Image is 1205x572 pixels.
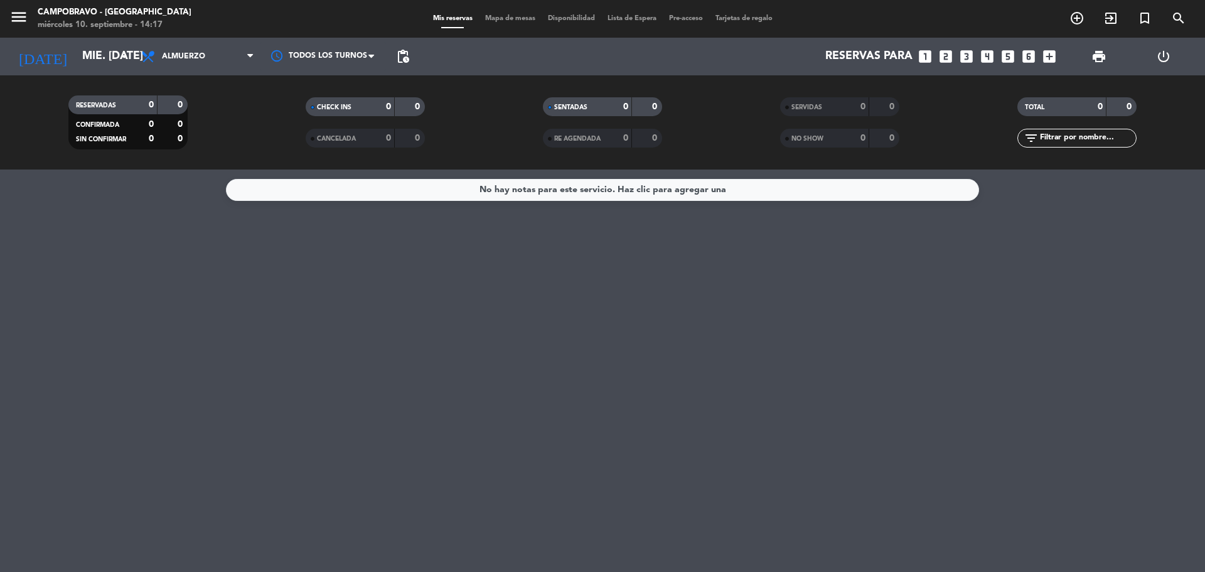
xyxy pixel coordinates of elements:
[542,15,601,22] span: Disponibilidad
[38,6,191,19] div: Campobravo - [GEOGRAPHIC_DATA]
[652,102,660,111] strong: 0
[889,134,897,143] strong: 0
[178,134,185,143] strong: 0
[76,102,116,109] span: RESERVADAS
[1137,11,1152,26] i: turned_in_not
[958,48,975,65] i: looks_3
[427,15,479,22] span: Mis reservas
[1091,49,1106,64] span: print
[1025,104,1044,111] span: TOTAL
[178,120,185,129] strong: 0
[38,19,191,31] div: miércoles 10. septiembre - 14:17
[860,134,865,143] strong: 0
[1069,11,1084,26] i: add_circle_outline
[178,100,185,109] strong: 0
[1103,11,1118,26] i: exit_to_app
[709,15,779,22] span: Tarjetas de regalo
[1127,102,1134,111] strong: 0
[889,102,897,111] strong: 0
[415,134,422,143] strong: 0
[149,134,154,143] strong: 0
[386,102,391,111] strong: 0
[652,134,660,143] strong: 0
[1000,48,1016,65] i: looks_5
[1041,48,1058,65] i: add_box
[1039,131,1136,145] input: Filtrar por nombre...
[601,15,663,22] span: Lista de Espera
[317,104,351,111] span: CHECK INS
[1171,11,1186,26] i: search
[1131,38,1196,75] div: LOG OUT
[415,102,422,111] strong: 0
[76,122,119,128] span: CONFIRMADA
[395,49,410,64] span: pending_actions
[76,136,126,143] span: SIN CONFIRMAR
[1024,131,1039,146] i: filter_list
[1156,49,1171,64] i: power_settings_new
[117,49,132,64] i: arrow_drop_down
[554,136,601,142] span: RE AGENDADA
[554,104,587,111] span: SENTADAS
[791,136,823,142] span: NO SHOW
[917,48,933,65] i: looks_one
[623,134,628,143] strong: 0
[663,15,709,22] span: Pre-acceso
[386,134,391,143] strong: 0
[149,100,154,109] strong: 0
[9,8,28,26] i: menu
[791,104,822,111] span: SERVIDAS
[860,102,865,111] strong: 0
[9,8,28,31] button: menu
[317,136,356,142] span: CANCELADA
[623,102,628,111] strong: 0
[162,52,205,61] span: Almuerzo
[1098,102,1103,111] strong: 0
[1020,48,1037,65] i: looks_6
[9,43,76,70] i: [DATE]
[979,48,995,65] i: looks_4
[825,50,913,63] span: Reservas para
[479,15,542,22] span: Mapa de mesas
[479,183,726,197] div: No hay notas para este servicio. Haz clic para agregar una
[938,48,954,65] i: looks_two
[149,120,154,129] strong: 0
